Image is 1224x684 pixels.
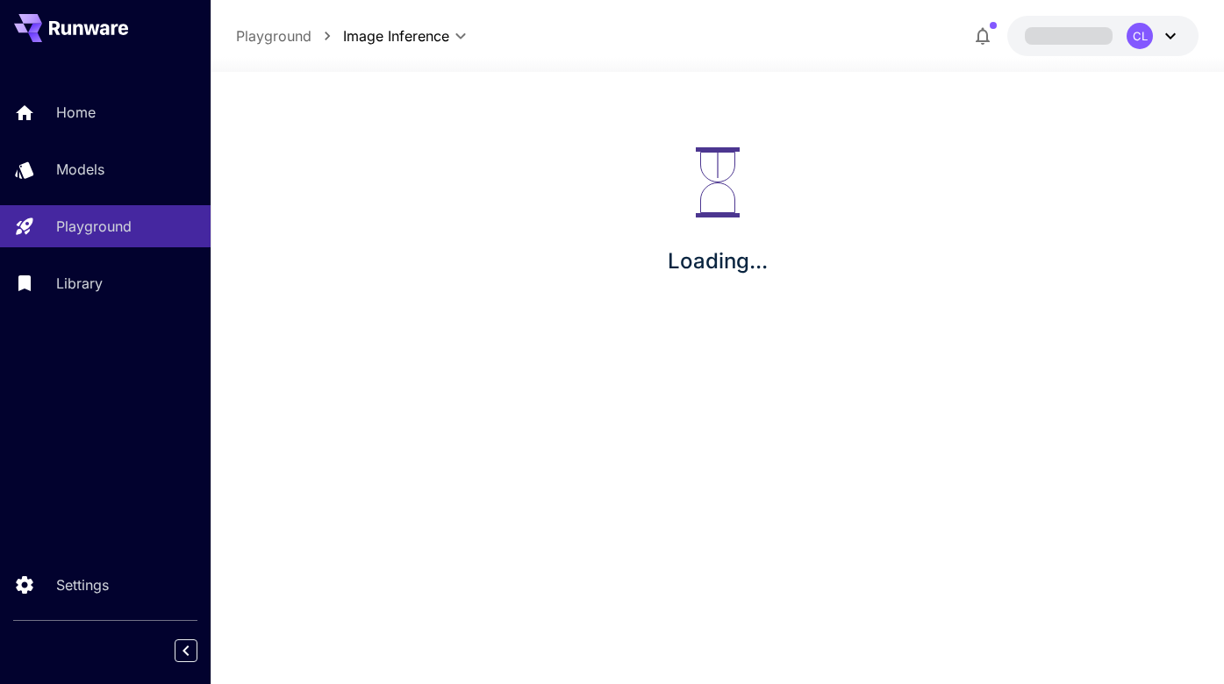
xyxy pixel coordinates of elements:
div: Collapse sidebar [188,635,211,666]
p: Home [56,102,96,123]
span: Image Inference [343,25,449,46]
p: Loading... [668,246,768,277]
p: Models [56,159,104,180]
button: Collapse sidebar [175,639,197,662]
p: Playground [56,216,132,237]
button: CL [1007,16,1199,56]
p: Library [56,273,103,294]
nav: breadcrumb [236,25,343,46]
a: Playground [236,25,311,46]
p: Settings [56,574,109,595]
div: CL [1127,23,1153,49]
